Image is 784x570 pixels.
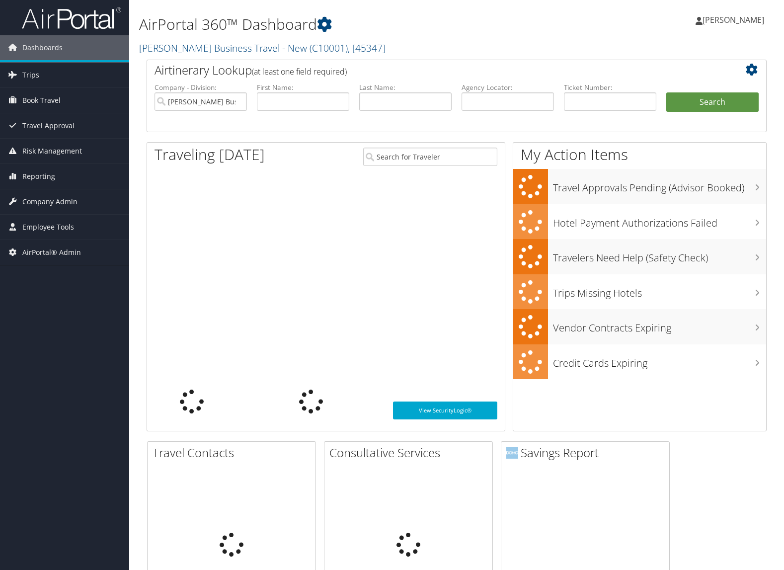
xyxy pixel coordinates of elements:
h2: Travel Contacts [153,444,315,461]
h1: Traveling [DATE] [155,144,265,165]
span: AirPortal® Admin [22,240,81,265]
h1: My Action Items [513,144,766,165]
a: Vendor Contracts Expiring [513,309,766,344]
h2: Consultative Services [329,444,492,461]
span: Company Admin [22,189,78,214]
h3: Trips Missing Hotels [553,281,766,300]
a: Credit Cards Expiring [513,344,766,380]
span: , [ 45347 ] [348,41,386,55]
h3: Credit Cards Expiring [553,351,766,370]
a: Travelers Need Help (Safety Check) [513,239,766,274]
a: Trips Missing Hotels [513,274,766,310]
a: [PERSON_NAME] Business Travel - New [139,41,386,55]
a: [PERSON_NAME] [696,5,774,35]
h1: AirPortal 360™ Dashboard [139,14,562,35]
label: First Name: [257,82,349,92]
a: View SecurityLogic® [393,402,497,419]
label: Last Name: [359,82,452,92]
h2: Airtinerary Lookup [155,62,707,79]
h3: Travel Approvals Pending (Advisor Booked) [553,176,766,195]
span: ( C10001 ) [310,41,348,55]
span: Travel Approval [22,113,75,138]
h3: Travelers Need Help (Safety Check) [553,246,766,265]
img: airportal-logo.png [22,6,121,30]
span: Reporting [22,164,55,189]
h2: Savings Report [506,444,669,461]
span: Book Travel [22,88,61,113]
span: Risk Management [22,139,82,163]
img: domo-logo.png [506,447,518,459]
span: Dashboards [22,35,63,60]
a: Travel Approvals Pending (Advisor Booked) [513,169,766,204]
h3: Vendor Contracts Expiring [553,316,766,335]
label: Agency Locator: [462,82,554,92]
span: [PERSON_NAME] [703,14,764,25]
label: Ticket Number: [564,82,656,92]
label: Company - Division: [155,82,247,92]
button: Search [666,92,759,112]
span: Trips [22,63,39,87]
h3: Hotel Payment Authorizations Failed [553,211,766,230]
input: Search for Traveler [363,148,497,166]
span: Employee Tools [22,215,74,240]
a: Hotel Payment Authorizations Failed [513,204,766,240]
span: (at least one field required) [252,66,347,77]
